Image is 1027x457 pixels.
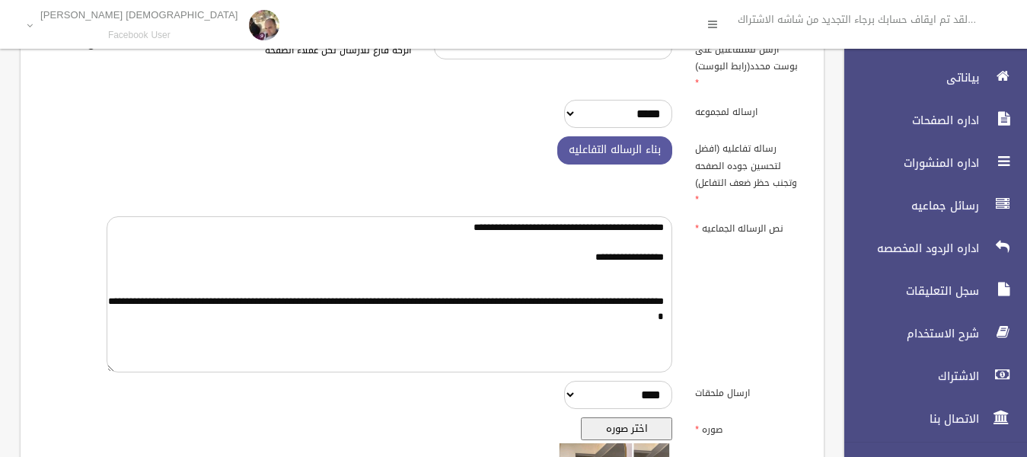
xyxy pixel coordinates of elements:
a: اداره المنشورات [831,146,1027,180]
span: سجل التعليقات [831,283,984,299]
span: شرح الاستخدام [831,326,984,341]
a: الاشتراك [831,360,1027,393]
label: ارسل للمتفاعلين على بوست محدد(رابط البوست) [684,37,815,91]
label: ارسال ملحقات [684,381,815,402]
span: اداره الصفحات [831,113,984,128]
span: بياناتى [831,70,984,85]
label: رساله تفاعليه (افضل لتحسين جوده الصفحه وتجنب حظر ضعف التفاعل) [684,136,815,208]
label: صوره [684,417,815,439]
span: الاتصال بنا [831,411,984,427]
a: اداره الصفحات [831,104,1027,137]
a: بياناتى [831,61,1027,94]
button: بناء الرساله التفاعليه [557,136,672,165]
span: الاشتراك [831,369,984,384]
span: اداره الردود المخصصه [831,241,984,256]
span: رسائل جماعيه [831,198,984,213]
label: ارساله لمجموعه [684,100,815,121]
a: اداره الردود المخصصه [831,232,1027,265]
p: [DEMOGRAPHIC_DATA] [PERSON_NAME] [40,9,238,21]
small: Facebook User [40,30,238,41]
a: الاتصال بنا [831,402,1027,436]
span: اداره المنشورات [831,155,984,171]
button: اختر صوره [581,417,672,440]
a: رسائل جماعيه [831,189,1027,222]
label: نص الرساله الجماعيه [684,216,815,238]
a: سجل التعليقات [831,274,1027,308]
a: شرح الاستخدام [831,317,1027,350]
